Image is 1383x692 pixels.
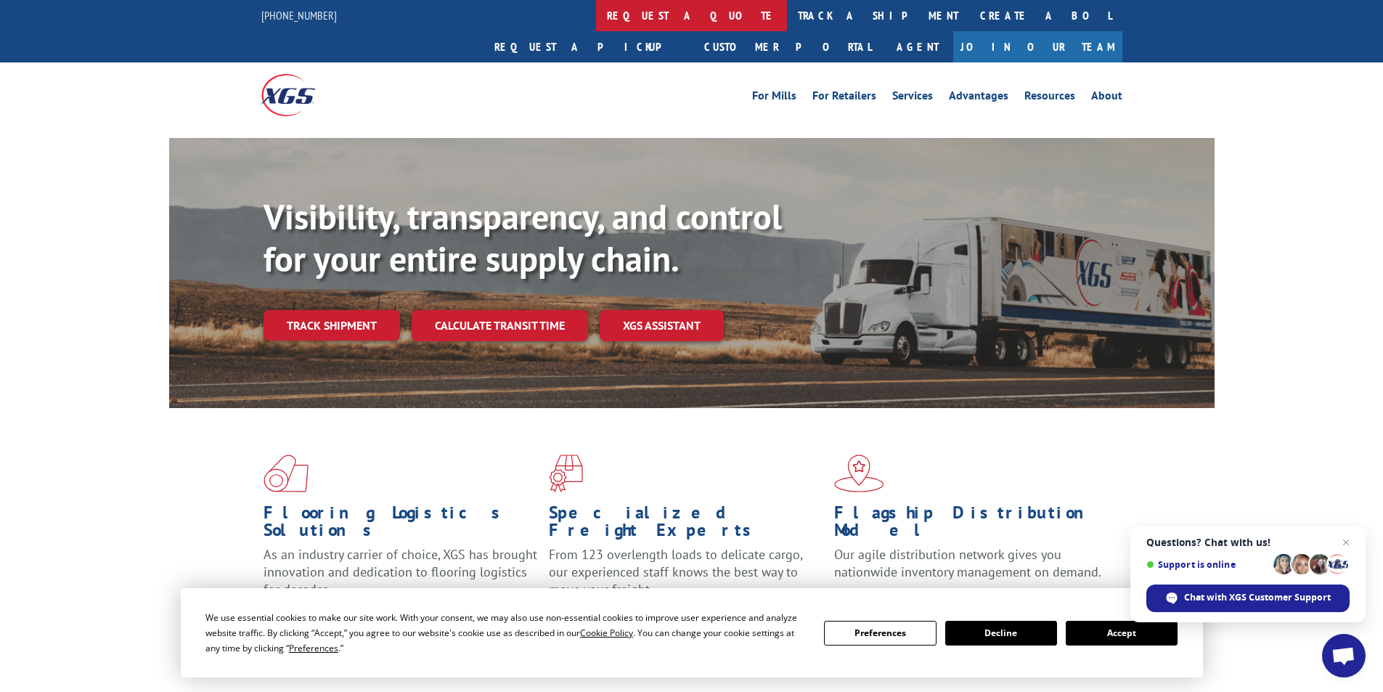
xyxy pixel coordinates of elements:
span: Our agile distribution network gives you nationwide inventory management on demand. [834,546,1101,580]
a: Calculate transit time [412,310,588,341]
a: [PHONE_NUMBER] [261,8,337,23]
h1: Flagship Distribution Model [834,504,1109,546]
img: xgs-icon-flagship-distribution-model-red [834,455,884,492]
span: Cookie Policy [580,627,633,639]
a: Resources [1024,90,1075,106]
div: Open chat [1322,634,1366,677]
a: Customer Portal [693,31,882,62]
p: From 123 overlength loads to delicate cargo, our experienced staff knows the best way to move you... [549,546,823,611]
a: About [1091,90,1122,106]
div: Chat with XGS Customer Support [1146,585,1350,612]
span: Questions? Chat with us! [1146,537,1350,548]
b: Visibility, transparency, and control for your entire supply chain. [264,194,782,281]
button: Accept [1066,621,1178,646]
a: For Retailers [812,90,876,106]
img: xgs-icon-total-supply-chain-intelligence-red [264,455,309,492]
a: Request a pickup [484,31,693,62]
h1: Flooring Logistics Solutions [264,504,538,546]
h1: Specialized Freight Experts [549,504,823,546]
span: Support is online [1146,559,1268,570]
a: Join Our Team [953,31,1122,62]
div: Cookie Consent Prompt [181,588,1203,677]
a: Advantages [949,90,1008,106]
a: Services [892,90,933,106]
span: As an industry carrier of choice, XGS has brought innovation and dedication to flooring logistics... [264,546,537,598]
div: We use essential cookies to make our site work. With your consent, we may also use non-essential ... [205,610,807,656]
span: Chat with XGS Customer Support [1184,591,1331,604]
a: For Mills [752,90,796,106]
a: XGS ASSISTANT [600,310,724,341]
img: xgs-icon-focused-on-flooring-red [549,455,583,492]
a: Agent [882,31,953,62]
button: Decline [945,621,1057,646]
span: Preferences [289,642,338,654]
a: Track shipment [264,310,400,341]
span: Close chat [1337,534,1355,551]
button: Preferences [824,621,936,646]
